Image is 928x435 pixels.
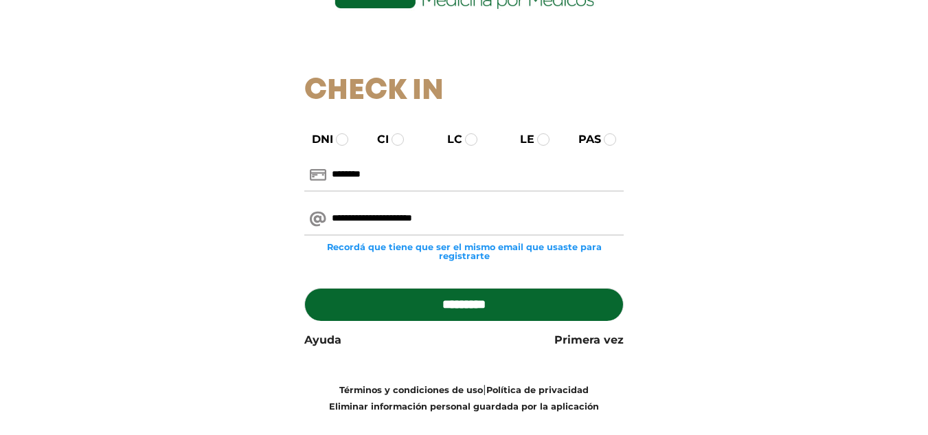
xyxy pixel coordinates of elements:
[329,401,599,412] a: Eliminar información personal guardada por la aplicación
[365,131,389,148] label: CI
[554,332,624,348] a: Primera vez
[299,131,333,148] label: DNI
[508,131,534,148] label: LE
[304,243,624,260] small: Recordá que tiene que ser el mismo email que usaste para registrarte
[566,131,601,148] label: PAS
[304,74,624,109] h1: Check In
[304,332,341,348] a: Ayuda
[294,381,634,414] div: |
[486,385,589,395] a: Política de privacidad
[435,131,462,148] label: LC
[339,385,483,395] a: Términos y condiciones de uso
